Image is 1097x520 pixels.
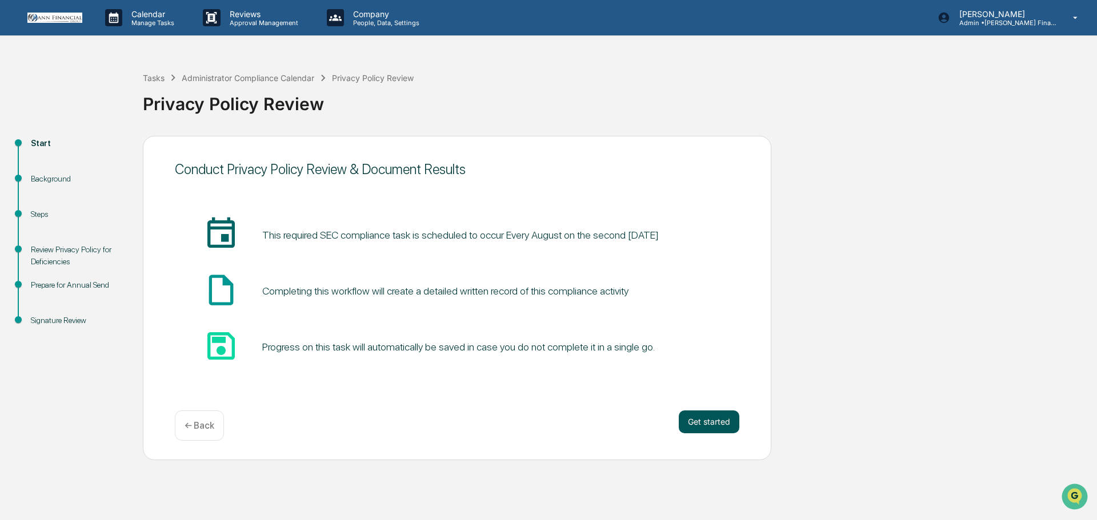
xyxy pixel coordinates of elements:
div: Start new chat [39,87,187,99]
span: insert_drive_file_icon [203,272,239,308]
button: Start new chat [194,91,208,104]
span: Pylon [114,194,138,202]
div: We're available if you need us! [39,99,145,108]
a: 🗄️Attestations [78,139,146,160]
button: Get started [679,410,739,433]
p: Reviews [221,9,304,19]
a: 🖐️Preclearance [7,139,78,160]
p: Admin • [PERSON_NAME] Financial Group [950,19,1056,27]
div: 🗄️ [83,145,92,154]
p: Calendar [122,9,180,19]
a: 🔎Data Lookup [7,161,77,182]
p: Company [344,9,425,19]
span: insert_invitation_icon [203,216,239,252]
img: 1746055101610-c473b297-6a78-478c-a979-82029cc54cd1 [11,87,32,108]
div: Tasks [143,73,165,83]
div: Signature Review [31,315,125,326]
img: logo [27,13,82,23]
input: Clear [30,52,189,64]
span: Preclearance [23,144,74,155]
div: Steps [31,208,125,220]
iframe: Open customer support [1060,482,1091,513]
p: Approval Management [221,19,304,27]
div: Conduct Privacy Policy Review & Document Results [175,161,739,178]
p: How can we help? [11,24,208,42]
a: Powered byPylon [81,193,138,202]
div: 🔎 [11,167,21,176]
p: People, Data, Settings [344,19,425,27]
div: Start [31,138,125,150]
p: Manage Tasks [122,19,180,27]
p: [PERSON_NAME] [950,9,1056,19]
div: Review Privacy Policy for Deficiencies [31,244,125,268]
span: Attestations [94,144,142,155]
div: Privacy Policy Review [143,84,1091,114]
div: Background [31,173,125,185]
div: Completing this workflow will create a detailed written record of this compliance activity [262,285,628,297]
div: 🖐️ [11,145,21,154]
span: save_icon [203,328,239,364]
div: Privacy Policy Review [332,73,414,83]
span: Data Lookup [23,166,72,177]
div: Prepare for Annual Send [31,279,125,291]
pre: This required SEC compliance task is scheduled to occur Every August on the second [DATE] [262,227,659,243]
div: Progress on this task will automatically be saved in case you do not complete it in a single go. [262,341,655,353]
p: ← Back [185,420,214,431]
div: Administrator Compliance Calendar [182,73,314,83]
